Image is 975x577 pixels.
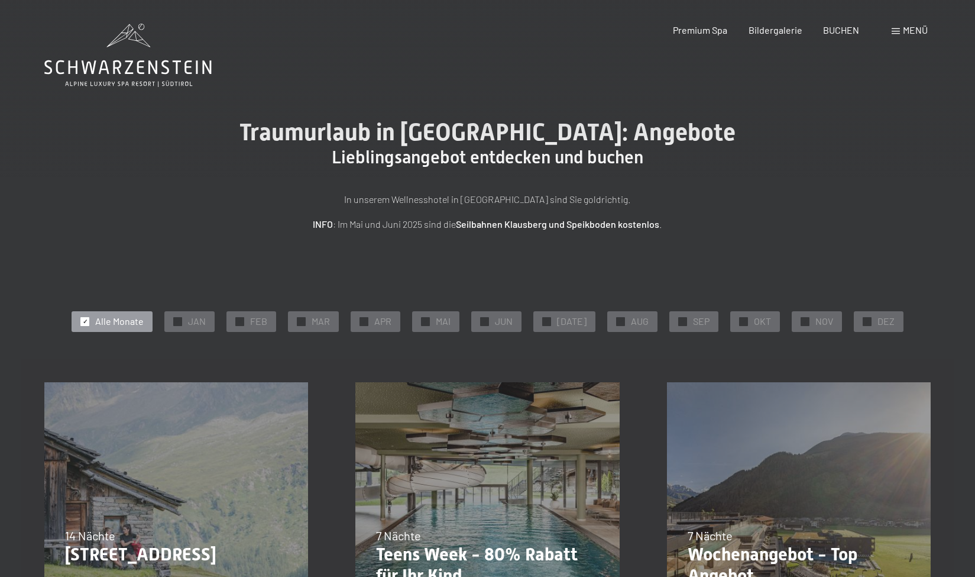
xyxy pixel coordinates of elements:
[312,315,330,328] span: MAR
[376,528,421,543] span: 7 Nächte
[95,315,144,328] span: Alle Monate
[65,528,115,543] span: 14 Nächte
[741,317,746,325] span: ✓
[192,192,783,207] p: In unserem Wellnesshotel in [GEOGRAPHIC_DATA] sind Sie goldrichtig.
[673,24,727,36] a: Premium Spa
[374,315,391,328] span: APR
[754,315,771,328] span: OKT
[631,315,649,328] span: AUG
[618,317,623,325] span: ✓
[188,315,206,328] span: JAN
[192,217,783,232] p: : Im Mai und Juni 2025 sind die .
[362,317,367,325] span: ✓
[545,317,549,325] span: ✓
[239,118,736,146] span: Traumurlaub in [GEOGRAPHIC_DATA]: Angebote
[877,315,895,328] span: DEZ
[749,24,802,36] a: Bildergalerie
[332,147,643,167] span: Lieblingsangebot entdecken und buchen
[823,24,859,36] a: BUCHEN
[83,317,88,325] span: ✓
[313,218,333,230] strong: INFO
[436,315,451,328] span: MAI
[557,315,587,328] span: [DATE]
[688,528,733,543] span: 7 Nächte
[903,24,928,36] span: Menü
[803,317,808,325] span: ✓
[815,315,833,328] span: NOV
[495,315,513,328] span: JUN
[65,544,287,565] p: [STREET_ADDRESS]
[250,315,267,328] span: FEB
[681,317,685,325] span: ✓
[693,315,710,328] span: SEP
[238,317,242,325] span: ✓
[299,317,304,325] span: ✓
[482,317,487,325] span: ✓
[456,218,659,230] strong: Seilbahnen Klausberg und Speikboden kostenlos
[865,317,870,325] span: ✓
[176,317,180,325] span: ✓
